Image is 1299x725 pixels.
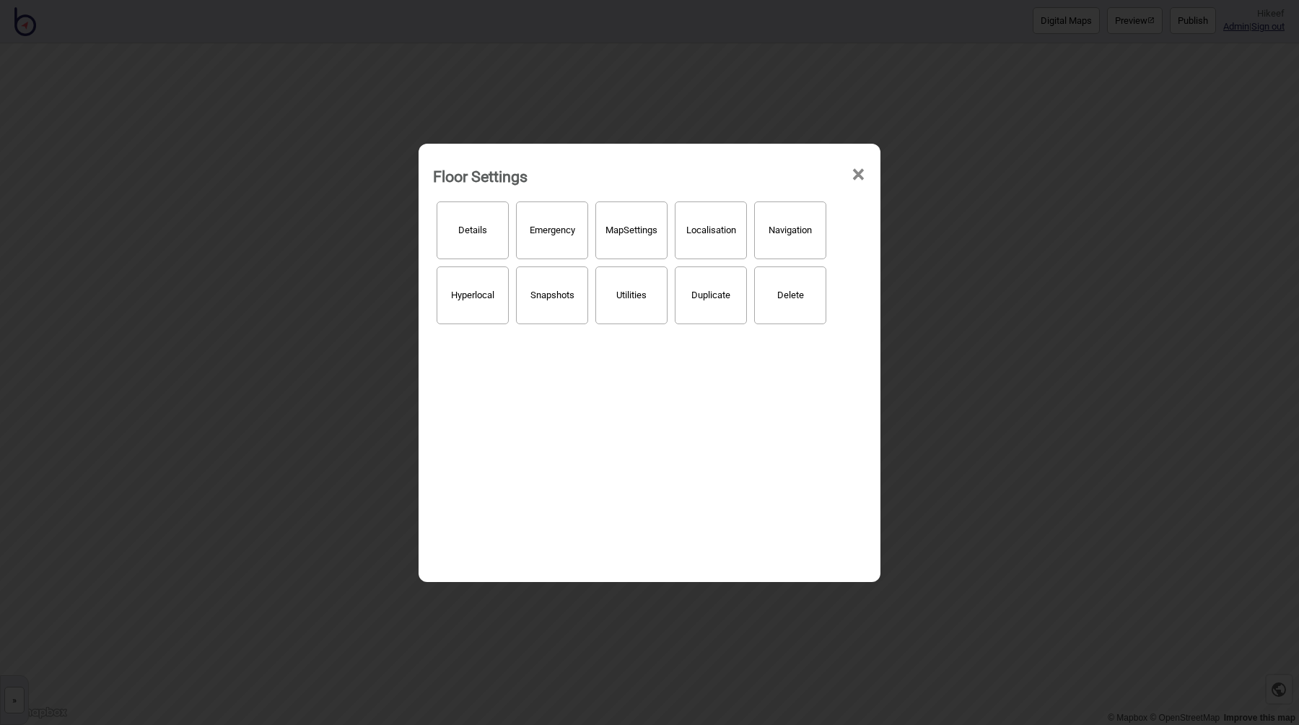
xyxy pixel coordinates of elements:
[675,201,747,259] button: Localisation
[437,266,509,324] button: Hyperlocal
[433,161,528,192] div: Floor Settings
[516,266,588,324] button: Snapshots
[754,266,826,324] button: Delete
[595,266,668,324] button: Utilities
[437,201,509,259] button: Details
[516,201,588,259] button: Emergency
[754,201,826,259] button: Navigation
[851,151,866,199] span: ×
[675,266,747,324] button: Duplicate
[595,201,668,259] button: MapSettings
